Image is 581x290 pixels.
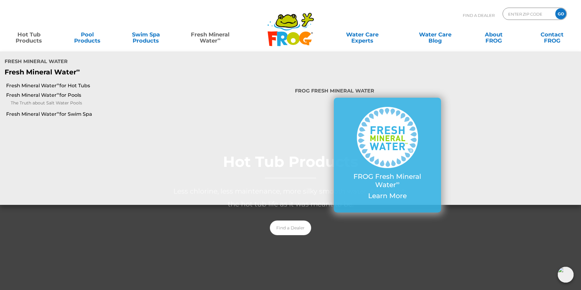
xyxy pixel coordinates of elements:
[6,111,194,118] a: Fresh Mineral Water∞for Swim Spa
[11,100,194,107] a: The Truth about Salt Water Pools
[326,28,399,41] a: Water CareExperts
[76,67,80,73] sup: ∞
[396,180,400,186] sup: ∞
[555,8,566,19] input: GO
[558,267,574,283] img: openIcon
[463,8,495,23] p: Find A Dealer
[6,28,52,41] a: Hot TubProducts
[412,28,458,41] a: Water CareBlog
[182,28,239,41] a: Fresh MineralWater∞
[346,173,429,189] p: FROG Fresh Mineral Water
[5,68,237,76] p: Fresh Mineral Water
[6,82,194,89] a: Fresh Mineral Water∞for Hot Tubs
[217,36,221,41] sup: ∞
[57,110,59,115] sup: ∞
[471,28,516,41] a: AboutFROG
[57,91,59,96] sup: ∞
[123,28,169,41] a: Swim SpaProducts
[5,56,237,68] h4: Fresh Mineral Water
[270,220,311,235] a: Find a Dealer
[507,9,549,18] input: Zip Code Form
[6,92,194,99] a: Fresh Mineral Water∞for Pools
[346,192,429,200] p: Learn More
[529,28,575,41] a: ContactFROG
[295,85,479,98] h4: FROG Fresh Mineral Water
[65,28,110,41] a: PoolProducts
[346,107,429,203] a: FROG Fresh Mineral Water∞ Learn More
[57,82,59,86] sup: ∞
